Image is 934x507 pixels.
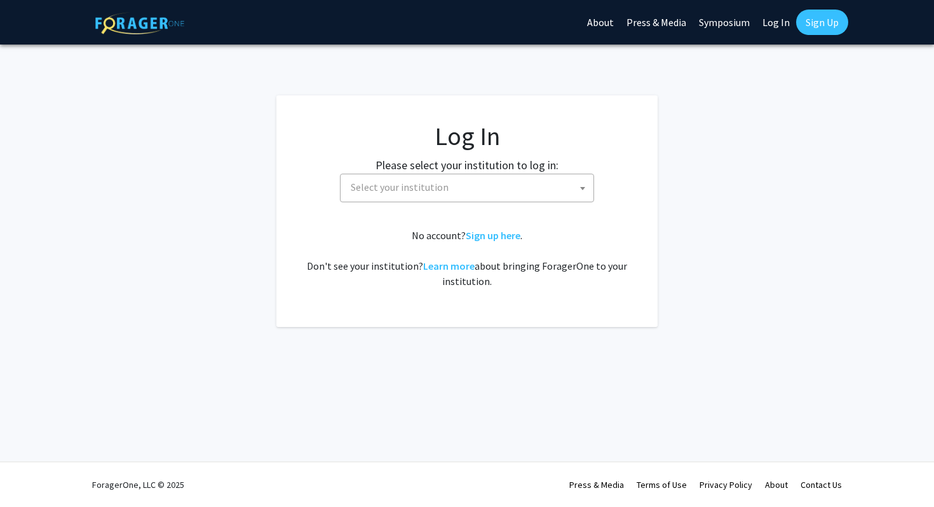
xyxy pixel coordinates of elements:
[302,228,632,289] div: No account? . Don't see your institution? about bringing ForagerOne to your institution.
[346,174,593,200] span: Select your institution
[466,229,520,242] a: Sign up here
[796,10,848,35] a: Sign Up
[801,479,842,490] a: Contact Us
[637,479,687,490] a: Terms of Use
[423,260,475,272] a: Learn more about bringing ForagerOne to your institution
[92,462,184,507] div: ForagerOne, LLC © 2025
[376,156,558,174] label: Please select your institution to log in:
[340,174,594,202] span: Select your institution
[765,479,788,490] a: About
[351,181,449,193] span: Select your institution
[95,12,184,34] img: ForagerOne Logo
[569,479,624,490] a: Press & Media
[700,479,752,490] a: Privacy Policy
[302,121,632,151] h1: Log In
